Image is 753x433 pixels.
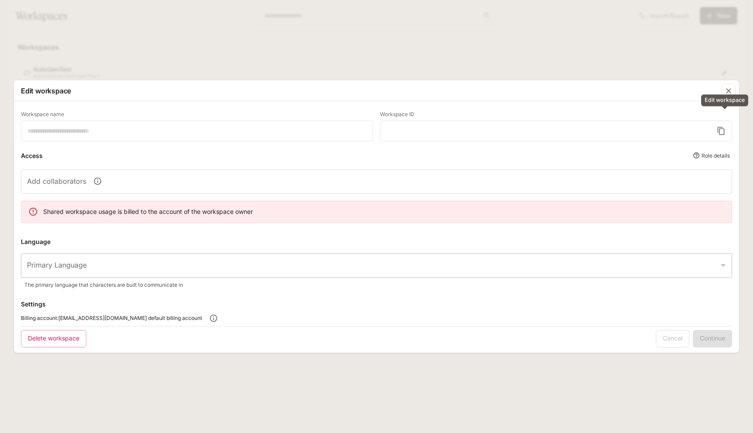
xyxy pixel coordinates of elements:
[21,330,86,347] button: Delete workspace
[21,112,64,117] p: Workspace name
[380,112,414,117] p: Workspace ID
[21,314,202,323] span: Billing account: [EMAIL_ADDRESS][DOMAIN_NAME] default billing account
[692,148,732,162] button: Role details
[24,281,729,289] p: The primary language that characters are built to communicate in
[43,204,253,220] div: Shared workspace usage is billed to the account of the workspace owner
[21,253,732,278] div: ​
[21,299,46,309] p: Settings
[380,112,732,141] div: Workspace ID cannot be changed
[21,151,43,160] p: Access
[21,237,51,246] p: Language
[701,95,748,107] div: Edit workspace
[21,86,71,96] p: Edit workspace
